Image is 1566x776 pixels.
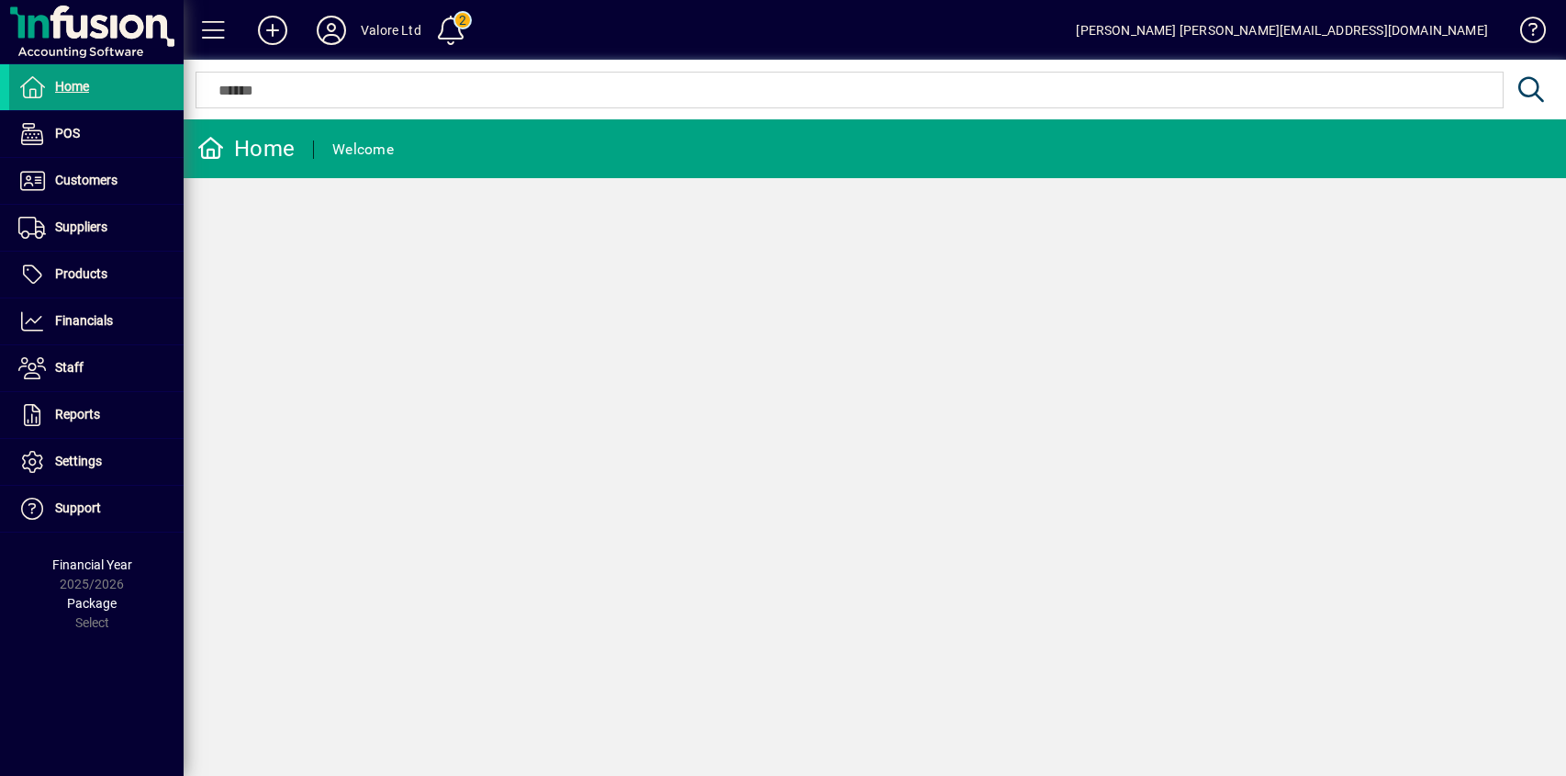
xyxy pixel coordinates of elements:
button: Add [243,14,302,47]
span: Products [55,266,107,281]
span: POS [55,126,80,141]
span: Financials [55,313,113,328]
span: Support [55,500,101,515]
button: Profile [302,14,361,47]
span: Staff [55,360,84,375]
div: Home [197,134,295,163]
a: Knowledge Base [1506,4,1543,63]
a: Settings [9,439,184,485]
div: Valore Ltd [361,16,421,45]
span: Customers [55,173,117,187]
a: Staff [9,345,184,391]
a: Support [9,486,184,532]
span: Settings [55,454,102,468]
span: Financial Year [52,557,132,572]
a: Products [9,252,184,298]
span: Suppliers [55,219,107,234]
div: Welcome [332,135,394,164]
a: Financials [9,298,184,344]
a: Suppliers [9,205,184,251]
div: [PERSON_NAME] [PERSON_NAME][EMAIL_ADDRESS][DOMAIN_NAME] [1076,16,1488,45]
span: Package [67,596,117,611]
a: Reports [9,392,184,438]
a: POS [9,111,184,157]
span: Reports [55,407,100,422]
span: Home [55,79,89,94]
a: Customers [9,158,184,204]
